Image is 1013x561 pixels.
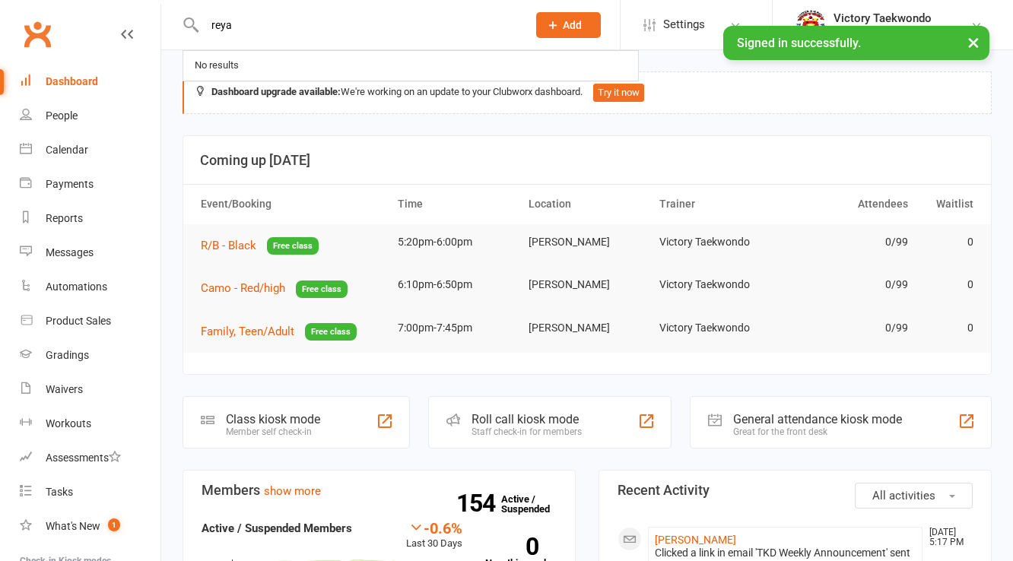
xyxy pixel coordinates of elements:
[501,483,568,525] a: 154Active / Suspended
[733,426,902,437] div: Great for the front desk
[20,304,160,338] a: Product Sales
[46,246,94,258] div: Messages
[391,224,522,260] td: 5:20pm-6:00pm
[563,19,582,31] span: Add
[211,86,341,97] strong: Dashboard upgrade available:
[46,486,73,498] div: Tasks
[20,99,160,133] a: People
[960,26,987,59] button: ×
[20,201,160,236] a: Reports
[267,237,319,255] span: Free class
[200,153,974,168] h3: Coming up [DATE]
[20,441,160,475] a: Assessments
[201,239,256,252] span: R/B - Black
[915,224,980,260] td: 0
[20,338,160,372] a: Gradings
[46,212,83,224] div: Reports
[737,36,861,50] span: Signed in successfully.
[226,412,320,426] div: Class kiosk mode
[18,15,56,53] a: Clubworx
[783,267,914,303] td: 0/99
[485,535,538,558] strong: 0
[296,280,348,298] span: Free class
[201,322,357,341] button: Family, Teen/AdultFree class
[783,224,914,260] td: 0/99
[46,280,107,293] div: Automations
[202,483,557,498] h3: Members
[733,412,902,426] div: General attendance kiosk mode
[46,144,88,156] div: Calendar
[922,528,972,547] time: [DATE] 5:17 PM
[201,279,348,298] button: Camo - Red/highFree class
[20,65,160,99] a: Dashboard
[226,426,320,437] div: Member self check-in
[663,8,705,42] span: Settings
[201,281,285,295] span: Camo - Red/high
[20,167,160,201] a: Payments
[20,270,160,304] a: Automations
[915,185,980,223] th: Waitlist
[46,109,78,122] div: People
[46,75,98,87] div: Dashboard
[264,484,321,498] a: show more
[456,492,501,515] strong: 154
[46,178,94,190] div: Payments
[305,323,357,341] span: Free class
[406,519,462,552] div: Last 30 Days
[915,310,980,346] td: 0
[655,534,736,546] a: [PERSON_NAME]
[783,310,914,346] td: 0/99
[522,267,653,303] td: [PERSON_NAME]
[190,55,243,77] div: No results
[391,310,522,346] td: 7:00pm-7:45pm
[194,185,391,223] th: Event/Booking
[20,236,160,270] a: Messages
[522,185,653,223] th: Location
[522,310,653,346] td: [PERSON_NAME]
[406,519,462,536] div: -0.6%
[201,236,319,255] button: R/B - BlackFree class
[46,383,83,395] div: Waivers
[391,185,522,223] th: Time
[915,267,980,303] td: 0
[872,489,935,502] span: All activities
[200,14,516,36] input: Search...
[653,224,783,260] td: Victory Taekwondo
[618,483,973,498] h3: Recent Activity
[834,11,970,25] div: Victory Taekwondo
[183,71,992,114] div: We're working on an update to your Clubworx dashboard.
[653,185,783,223] th: Trainer
[20,509,160,544] a: What's New1
[46,315,111,327] div: Product Sales
[653,310,783,346] td: Victory Taekwondo
[20,133,160,167] a: Calendar
[20,407,160,441] a: Workouts
[783,185,914,223] th: Attendees
[834,25,970,39] div: Victory Taekwondo Academy
[20,372,160,407] a: Waivers
[391,267,522,303] td: 6:10pm-6:50pm
[108,518,120,531] span: 1
[472,412,582,426] div: Roll call kiosk mode
[855,483,973,509] button: All activities
[653,267,783,303] td: Victory Taekwondo
[522,224,653,260] td: [PERSON_NAME]
[46,349,89,361] div: Gradings
[536,12,601,38] button: Add
[46,417,91,429] div: Workouts
[20,475,160,509] a: Tasks
[472,426,582,437] div: Staff check-in for members
[202,521,352,535] strong: Active / Suspended Members
[201,325,294,338] span: Family, Teen/Adult
[795,10,826,40] img: thumb_image1542833429.png
[46,520,100,532] div: What's New
[593,84,644,102] button: Try it now
[46,452,121,464] div: Assessments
